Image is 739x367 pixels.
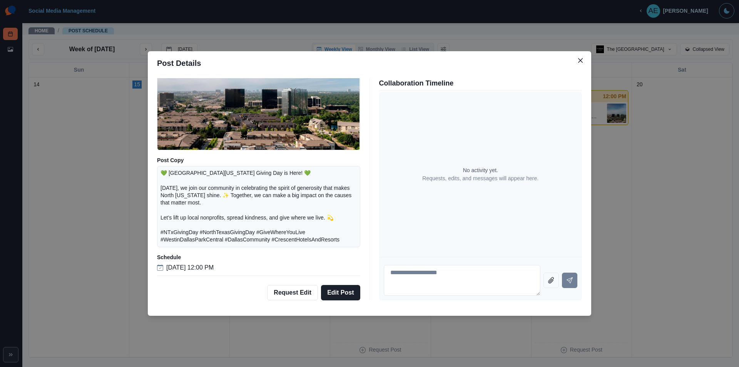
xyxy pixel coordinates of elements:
p: No activity yet. [463,166,498,174]
p: Requests, edits, and messages will appear here. [422,174,538,183]
img: go9avczskdhja6ahfxfn [157,15,359,150]
p: 💚 [GEOGRAPHIC_DATA][US_STATE] Giving Day is Here! 💚 [DATE], we join our community in celebrating ... [161,169,357,244]
p: Post Copy [157,156,360,164]
button: Send message [562,273,577,288]
button: Close [574,54,587,67]
p: Schedule [157,253,360,261]
button: Edit Post [321,285,360,300]
p: Collaboration Timeline [379,78,582,89]
p: [DATE] 12:00 PM [166,263,214,272]
button: Request Edit [267,285,318,300]
button: Attach file [543,273,559,288]
header: Post Details [148,51,591,75]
